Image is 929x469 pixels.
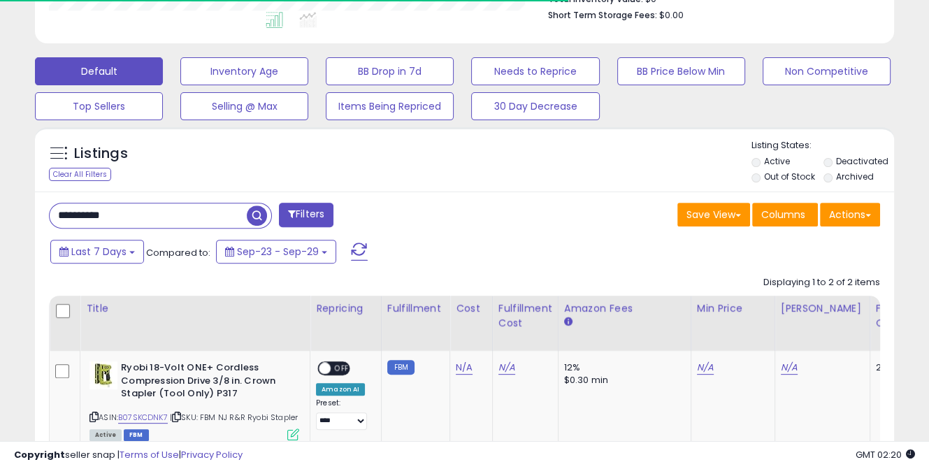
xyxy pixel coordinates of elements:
button: Last 7 Days [50,240,144,264]
a: B07SKCDNK7 [118,412,168,424]
span: | SKU: FBM NJ R&R Ryobi Stapler [170,412,298,423]
div: [PERSON_NAME] [781,301,864,316]
span: Compared to: [146,246,210,259]
a: N/A [697,361,714,375]
h5: Listings [74,144,128,164]
a: N/A [498,361,515,375]
div: Cost [456,301,487,316]
span: $0.00 [659,8,684,22]
button: BB Price Below Min [617,57,745,85]
span: Columns [761,208,805,222]
div: Repricing [316,301,375,316]
button: 30 Day Decrease [471,92,599,120]
div: Fulfillable Quantity [876,301,924,331]
button: Top Sellers [35,92,163,120]
div: Fulfillment [387,301,444,316]
div: Title [86,301,304,316]
div: Amazon Fees [564,301,685,316]
button: Needs to Reprice [471,57,599,85]
b: Ryobi 18-Volt ONE+ Cordless Compression Drive 3/8 in. Crown Stapler (Tool Only) P317 [121,361,291,404]
span: Last 7 Days [71,245,127,259]
a: Privacy Policy [181,448,243,461]
p: Listing States: [751,139,894,152]
a: Terms of Use [120,448,179,461]
div: Displaying 1 to 2 of 2 items [763,276,880,289]
img: 415AZyWmGGL._SL40_.jpg [89,361,117,389]
button: Actions [820,203,880,226]
button: BB Drop in 7d [326,57,454,85]
div: Preset: [316,398,370,430]
div: Fulfillment Cost [498,301,552,331]
span: 2025-10-7 02:20 GMT [856,448,915,461]
button: Filters [279,203,333,227]
button: Save View [677,203,750,226]
button: Selling @ Max [180,92,308,120]
button: Default [35,57,163,85]
button: Non Competitive [763,57,891,85]
div: ASIN: [89,361,299,439]
button: Columns [752,203,818,226]
small: Amazon Fees. [564,316,572,329]
label: Archived [836,171,874,182]
div: seller snap | | [14,449,243,462]
button: Sep-23 - Sep-29 [216,240,336,264]
b: Short Term Storage Fees: [548,9,657,21]
div: $0.30 min [564,374,680,387]
label: Deactivated [836,155,888,167]
span: All listings currently available for purchase on Amazon [89,429,122,441]
span: Sep-23 - Sep-29 [237,245,319,259]
label: Out of Stock [764,171,815,182]
small: FBM [387,360,415,375]
div: 2 [876,361,919,374]
a: N/A [456,361,473,375]
div: 12% [564,361,680,374]
a: N/A [781,361,798,375]
div: Clear All Filters [49,168,111,181]
label: Active [764,155,790,167]
button: Items Being Repriced [326,92,454,120]
div: Amazon AI [316,383,365,396]
span: FBM [124,429,149,441]
span: OFF [331,363,353,375]
button: Inventory Age [180,57,308,85]
strong: Copyright [14,448,65,461]
div: Min Price [697,301,769,316]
